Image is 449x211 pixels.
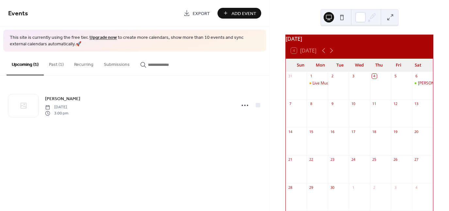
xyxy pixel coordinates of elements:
div: Live Music [313,81,331,86]
div: 9 [330,101,335,106]
div: 26 [393,157,398,162]
div: 19 [393,129,398,134]
div: Live Music [307,81,328,86]
span: [DATE] [45,104,68,110]
span: 3:00 pm [45,110,68,116]
div: Tue [330,59,350,72]
div: 25 [372,157,377,162]
div: 14 [288,129,293,134]
div: 8 [309,101,313,106]
div: 15 [309,129,313,134]
a: [PERSON_NAME] [45,95,80,102]
div: 28 [288,185,293,190]
div: 3 [393,185,398,190]
div: Thu [369,59,389,72]
div: 4 [414,185,419,190]
div: Alex Vincent [412,81,433,86]
span: This site is currently using the free tier. to create more calendars, show more than 10 events an... [10,35,260,47]
div: 10 [351,101,356,106]
div: 2 [330,74,335,79]
div: Wed [350,59,369,72]
div: 1 [351,185,356,190]
div: 11 [372,101,377,106]
button: Add Event [217,8,261,19]
div: 17 [351,129,356,134]
div: 23 [330,157,335,162]
div: Sat [408,59,428,72]
div: 1 [309,74,313,79]
div: Fri [389,59,408,72]
div: Sun [291,59,311,72]
span: [PERSON_NAME] [45,96,80,102]
div: 13 [414,101,419,106]
div: 6 [414,74,419,79]
div: 16 [330,129,335,134]
button: Past (1) [44,52,69,75]
div: 5 [393,74,398,79]
div: [DATE] [286,35,433,43]
button: Upcoming (1) [7,52,44,75]
button: Submissions [99,52,135,75]
div: 20 [414,129,419,134]
div: 31 [288,74,293,79]
div: 30 [330,185,335,190]
div: Mon [311,59,330,72]
div: 7 [288,101,293,106]
div: 4 [372,74,377,79]
div: 27 [414,157,419,162]
div: [PERSON_NAME] [418,81,449,86]
div: 18 [372,129,377,134]
div: 21 [288,157,293,162]
div: 2 [372,185,377,190]
div: 22 [309,157,313,162]
div: 3 [351,74,356,79]
div: 29 [309,185,313,190]
span: Add Event [232,10,256,17]
div: 24 [351,157,356,162]
a: Export [179,8,215,19]
span: Export [193,10,210,17]
div: 12 [393,101,398,106]
a: Upgrade now [89,33,117,42]
button: Recurring [69,52,99,75]
span: Events [8,7,28,20]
